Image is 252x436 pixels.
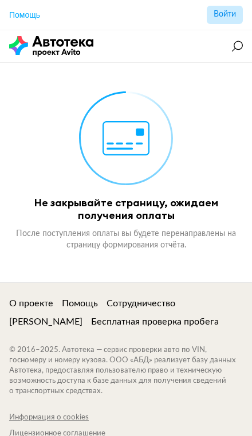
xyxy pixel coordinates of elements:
[9,297,53,310] a: О проекте
[214,10,236,18] span: Войти
[9,9,40,21] a: Помощь
[9,197,243,221] div: Не закрывайте страницу, ожидаем получения оплаты
[91,315,219,328] a: Бесплатная проверка пробега
[62,297,98,310] a: Помощь
[9,10,40,19] span: Помощь
[9,228,243,251] div: После поступления оплаты вы будете перенаправлены на страницу формирования отчёта.
[9,345,243,397] div: © 2016– 2025 . Автотека — сервис проверки авто по VIN, госномеру и номеру кузова. ООО «АБД» реали...
[9,315,82,328] a: [PERSON_NAME]
[107,297,175,310] a: Сотрудничество
[9,413,146,423] a: Информация о cookies
[207,6,243,24] button: Войти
